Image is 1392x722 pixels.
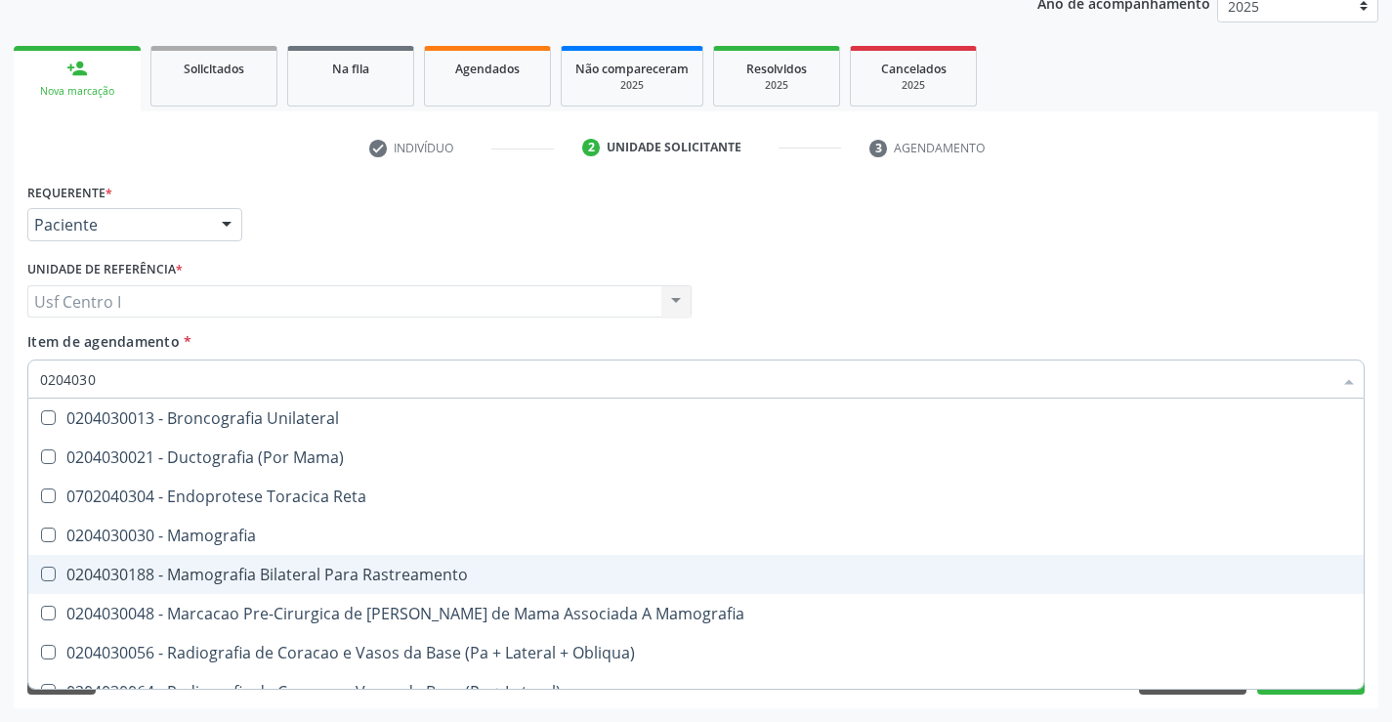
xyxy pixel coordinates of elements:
[27,84,127,99] div: Nova marcação
[575,61,689,77] span: Não compareceram
[184,61,244,77] span: Solicitados
[332,61,369,77] span: Na fila
[27,332,180,351] span: Item de agendamento
[40,360,1332,399] input: Buscar por procedimentos
[575,78,689,93] div: 2025
[40,684,1352,700] div: 0204030064 - Radiografia de Coracao e Vasos da Base (Pa + Lateral)
[455,61,520,77] span: Agendados
[865,78,962,93] div: 2025
[40,488,1352,504] div: 0702040304 - Endoprotese Toracica Reta
[40,410,1352,426] div: 0204030013 - Broncografia Unilateral
[40,567,1352,582] div: 0204030188 - Mamografia Bilateral Para Rastreamento
[728,78,825,93] div: 2025
[40,645,1352,660] div: 0204030056 - Radiografia de Coracao e Vasos da Base (Pa + Lateral + Obliqua)
[881,61,947,77] span: Cancelados
[66,58,88,79] div: person_add
[27,178,112,208] label: Requerente
[34,215,202,234] span: Paciente
[27,255,183,285] label: Unidade de referência
[40,449,1352,465] div: 0204030021 - Ductografia (Por Mama)
[40,528,1352,543] div: 0204030030 - Mamografia
[40,606,1352,621] div: 0204030048 - Marcacao Pre-Cirurgica de [PERSON_NAME] de Mama Associada A Mamografia
[746,61,807,77] span: Resolvidos
[607,139,741,156] div: Unidade solicitante
[582,139,600,156] div: 2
